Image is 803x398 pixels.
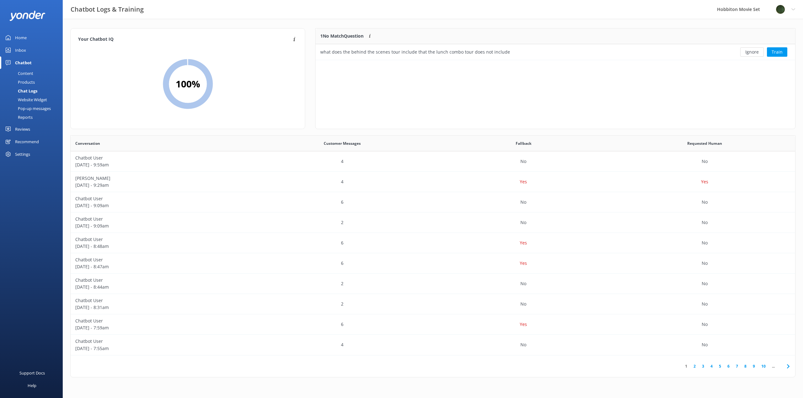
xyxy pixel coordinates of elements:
[767,47,787,57] button: Train
[71,274,795,294] div: row
[750,363,758,369] a: 9
[75,277,247,284] p: Chatbot User
[75,154,247,161] p: Chatbot User
[176,76,200,92] h2: 100 %
[75,243,247,250] p: [DATE] - 8:48am
[702,260,708,267] p: No
[702,280,708,287] p: No
[320,33,364,39] p: 1 No Match Question
[4,86,37,95] div: Chat Logs
[699,363,707,369] a: 3
[4,104,51,113] div: Pop-up messages
[341,260,343,267] p: 6
[520,301,526,307] p: No
[71,233,795,253] div: row
[4,69,33,78] div: Content
[75,297,247,304] p: Chatbot User
[4,104,63,113] a: Pop-up messages
[71,4,144,14] h3: Chatbot Logs & Training
[75,195,247,202] p: Chatbot User
[733,363,741,369] a: 7
[71,314,795,335] div: row
[71,151,795,355] div: grid
[75,284,247,291] p: [DATE] - 8:44am
[341,199,343,206] p: 6
[702,219,708,226] p: No
[15,56,32,69] div: Chatbot
[690,363,699,369] a: 2
[341,301,343,307] p: 2
[341,321,343,328] p: 6
[520,158,526,165] p: No
[4,78,35,86] div: Products
[15,44,26,56] div: Inbox
[741,363,750,369] a: 8
[75,182,247,189] p: [DATE] - 9:29am
[769,363,778,369] span: ...
[9,11,45,21] img: yonder-white-logo.png
[75,304,247,311] p: [DATE] - 8:31am
[28,379,36,392] div: Help
[516,140,531,146] span: Fallback
[15,31,27,44] div: Home
[324,140,361,146] span: Customer Messages
[4,86,63,95] a: Chat Logs
[702,301,708,307] p: No
[75,317,247,324] p: Chatbot User
[75,256,247,263] p: Chatbot User
[75,236,247,243] p: Chatbot User
[71,294,795,314] div: row
[71,151,795,172] div: row
[716,363,724,369] a: 5
[4,95,63,104] a: Website Widget
[316,44,795,60] div: grid
[702,199,708,206] p: No
[15,148,30,160] div: Settings
[320,49,510,55] div: what does the behind the scenes tour include that the lunch combo tour does not include
[702,158,708,165] p: No
[75,338,247,345] p: Chatbot User
[75,202,247,209] p: [DATE] - 9:09am
[4,113,63,122] a: Reports
[71,212,795,233] div: row
[740,47,764,57] button: Ignore
[75,324,247,331] p: [DATE] - 7:59am
[4,113,33,122] div: Reports
[75,216,247,223] p: Chatbot User
[19,367,45,379] div: Support Docs
[341,219,343,226] p: 2
[75,175,247,182] p: [PERSON_NAME]
[724,363,733,369] a: 6
[71,172,795,192] div: row
[75,223,247,229] p: [DATE] - 9:09am
[316,44,795,60] div: row
[4,69,63,78] a: Content
[341,341,343,348] p: 4
[71,335,795,355] div: row
[341,239,343,246] p: 6
[4,78,63,86] a: Products
[702,341,708,348] p: No
[520,321,527,328] p: Yes
[520,199,526,206] p: No
[341,158,343,165] p: 4
[520,219,526,226] p: No
[15,135,39,148] div: Recommend
[4,95,47,104] div: Website Widget
[78,36,291,43] h4: Your Chatbot IQ
[687,140,722,146] span: Requested Human
[702,239,708,246] p: No
[707,363,716,369] a: 4
[520,239,527,246] p: Yes
[758,363,769,369] a: 10
[75,263,247,270] p: [DATE] - 8:47am
[520,260,527,267] p: Yes
[702,321,708,328] p: No
[75,345,247,352] p: [DATE] - 7:55am
[15,123,30,135] div: Reviews
[776,5,785,14] img: 34-1720495293.png
[341,280,343,287] p: 2
[71,253,795,274] div: row
[520,280,526,287] p: No
[341,178,343,185] p: 4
